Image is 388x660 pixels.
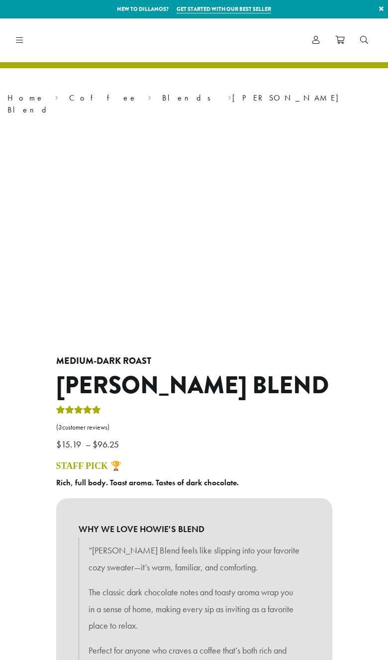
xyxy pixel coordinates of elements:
span: 3 [58,423,62,432]
bdi: 96.25 [93,439,121,450]
a: Coffee [69,93,137,103]
a: Home [7,93,44,103]
span: › [55,89,58,104]
h4: Medium-Dark Roast [56,356,332,367]
a: Blends [162,93,217,103]
b: WHY WE LOVE HOWIE'S BLEND [79,521,310,538]
a: STAFF PICK 🏆 [56,461,121,471]
a: Get started with our best seller [177,5,271,13]
bdi: 15.19 [56,439,84,450]
a: (3customer reviews) [56,423,332,433]
h1: [PERSON_NAME] Blend [56,371,332,400]
span: $ [93,439,97,450]
p: “[PERSON_NAME] Blend feels like slipping into your favorite cozy sweater—it’s warm, familiar, and... [89,542,300,576]
b: Rich, full body. Toast aroma. Tastes of dark chocolate. [56,477,239,488]
span: $ [56,439,61,450]
nav: Breadcrumb [7,92,381,116]
span: › [148,89,151,104]
a: Search [352,32,376,48]
p: The classic dark chocolate notes and toasty aroma wrap you in a sense of home, making every sip a... [89,584,300,634]
span: – [86,439,91,450]
span: › [228,89,231,104]
div: Rated 4.67 out of 5 [56,404,101,419]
